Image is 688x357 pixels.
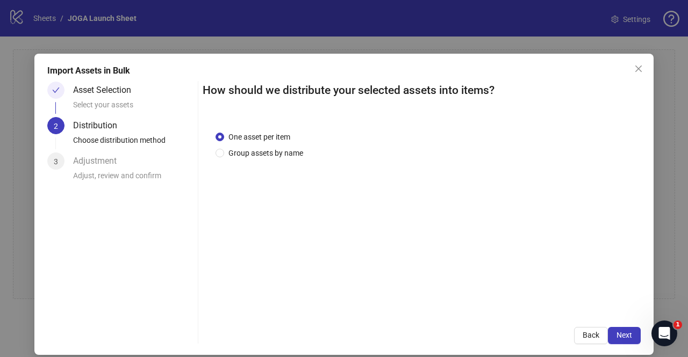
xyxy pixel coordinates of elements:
[203,82,641,99] h2: How should we distribute your selected assets into items?
[73,117,126,134] div: Distribution
[47,64,641,77] div: Import Assets in Bulk
[52,86,60,94] span: check
[574,327,608,344] button: Back
[651,320,677,346] iframe: Intercom live chat
[608,327,641,344] button: Next
[73,170,193,188] div: Adjust, review and confirm
[224,147,307,159] span: Group assets by name
[54,157,58,166] span: 3
[673,320,682,329] span: 1
[73,82,140,99] div: Asset Selection
[73,134,193,152] div: Choose distribution method
[617,331,632,339] span: Next
[583,331,599,339] span: Back
[634,64,643,73] span: close
[73,99,193,117] div: Select your assets
[630,60,647,77] button: Close
[224,131,295,143] span: One asset per item
[54,122,58,130] span: 2
[73,152,125,170] div: Adjustment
